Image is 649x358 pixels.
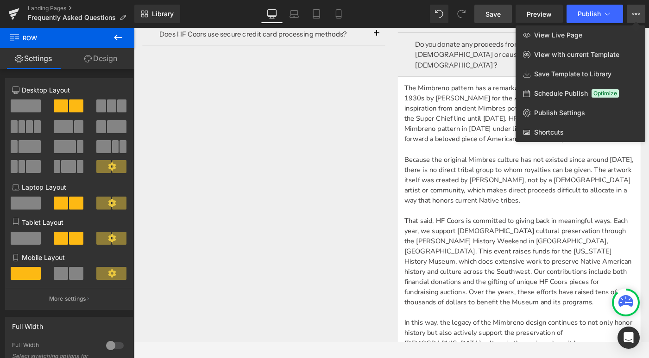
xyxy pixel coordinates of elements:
[617,327,640,349] div: Open Intercom Messenger
[567,5,623,23] button: Publish
[534,109,585,117] span: Publish Settings
[592,89,619,98] span: Optimize
[28,5,134,12] a: Landing Pages
[261,5,283,23] a: Desktop
[328,5,350,23] a: Mobile
[12,341,97,351] div: Full Width
[430,5,448,23] button: Undo
[28,14,116,21] span: Frequently Asked Questions
[578,10,601,18] span: Publish
[294,315,544,349] p: In this way, the legacy of the Mimbreno design continues to not only honor history but also activ...
[12,253,126,262] p: Mobile Layout
[305,5,328,23] a: Tablet
[152,10,174,18] span: Library
[28,1,255,12] p: Does HF Coors use secure credit card processing methods?
[534,89,588,98] span: Schedule Publish
[12,85,126,95] p: Desktop Layout
[534,128,564,136] span: Shortcuts
[627,5,645,23] button: View Live PageView with current TemplateSave Template to LibrarySchedule PublishOptimizePublish S...
[134,5,180,23] a: New Library
[294,60,544,127] p: The Mimbreno pattern has a remarkable history. Originally designed in the 1930s by [PERSON_NAME] ...
[534,31,582,39] span: View Live Page
[534,50,619,59] span: View with current Template
[306,12,533,46] p: Do you donate any proceeds from Mimbreno dinnerware sales to [DEMOGRAPHIC_DATA] or causes that su...
[12,217,126,227] p: Tablet Layout
[9,28,102,48] span: Row
[6,288,132,309] button: More settings
[294,204,544,304] p: That said, HF Coors is committed to giving back in meaningful ways. Each year, we support [DEMOGR...
[49,295,86,303] p: More settings
[67,48,134,69] a: Design
[12,182,126,192] p: Laptop Layout
[452,5,471,23] button: Redo
[283,5,305,23] a: Laptop
[516,5,563,23] a: Preview
[527,9,552,19] span: Preview
[12,317,43,330] div: Full Width
[485,9,501,19] span: Save
[534,70,611,78] span: Save Template to Library
[294,138,544,193] p: Because the original Mimbres culture has not existed since around [DATE], there is no direct trib...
